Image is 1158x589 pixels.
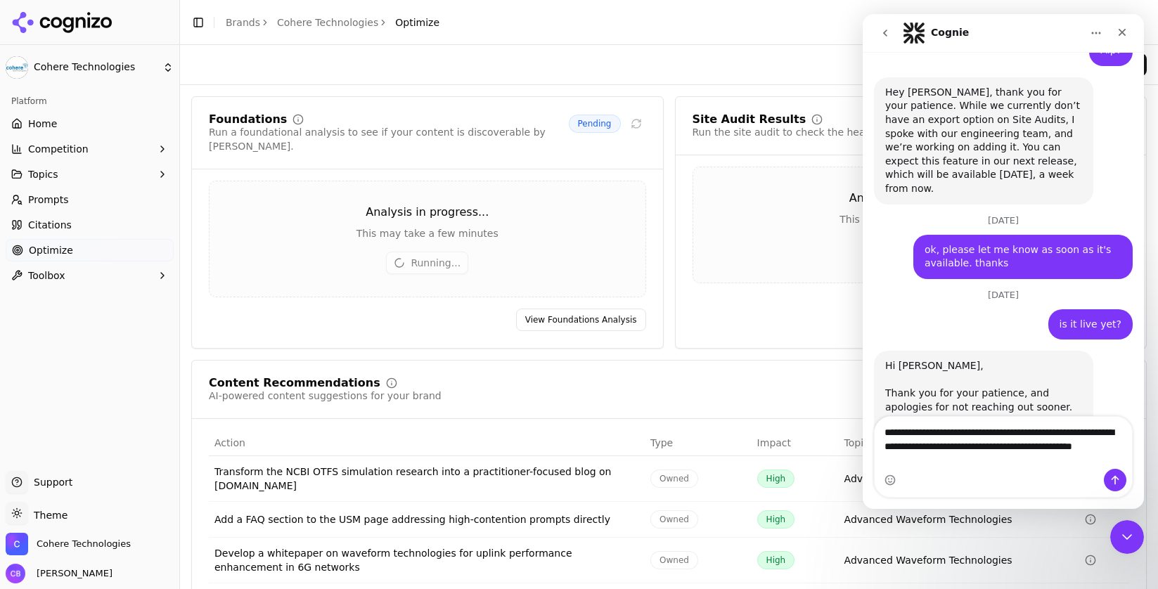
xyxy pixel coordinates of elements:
button: Open organization switcher [6,533,131,555]
span: High [757,551,795,569]
div: Foundations [209,114,287,125]
span: High [757,510,795,529]
div: Content Recommendations [209,377,380,389]
textarea: Message… [12,403,269,455]
div: Action [214,436,639,450]
div: Develop a whitepaper on waveform technologies for uplink performance enhancement in 6G networks [214,546,639,574]
div: Analysis in progress... [693,190,1129,207]
nav: breadcrumb [226,15,439,30]
a: Citations [6,214,174,236]
a: Prompts [6,188,174,211]
span: Citations [28,218,72,232]
span: Cohere Technologies [37,538,131,550]
div: Platform [6,90,174,112]
a: Advanced Waveform Technologies [844,512,1012,526]
div: Hi [PERSON_NAME], ​ [22,345,219,373]
div: AI-powered content suggestions for your brand [209,389,442,403]
a: Home [6,112,174,135]
button: Send a message… [241,455,264,477]
img: Camile Branin [6,564,25,583]
span: Home [28,117,57,131]
div: Add a FAQ section to the USM page addressing high-contention prompts directly [214,512,639,526]
div: Hi [PERSON_NAME],​Thank you for your patience, and apologies for not reaching out sooner. We had ... [11,337,231,533]
div: Thank you for your patience, and apologies for not reaching out sooner. We had to delay the expor... [22,373,219,483]
span: Prompts [28,193,69,207]
span: Owned [650,551,698,569]
div: Topic [844,436,1046,450]
div: Run the site audit to check the health of your existing content [693,125,999,139]
a: Cohere Technologies [277,15,378,30]
button: Toolbox [6,264,174,287]
span: Optimize [395,15,439,30]
img: Cohere Technologies [6,56,28,79]
a: Optimize [6,239,174,261]
span: Owned [650,510,698,529]
span: Toolbox [28,268,65,283]
div: Impact [757,436,833,450]
span: Owned [650,470,698,488]
span: Theme [28,510,67,521]
div: Site Audit Results [693,114,806,125]
div: Transform the NCBI OTFS simulation research into a practitioner-focused blog on [DOMAIN_NAME] [214,465,639,493]
button: Emoji picker [22,460,33,472]
iframe: Intercom live chat [1110,520,1144,554]
div: Type [650,436,746,450]
div: Run a foundational analysis to see if your content is discoverable by [PERSON_NAME]. [209,125,569,153]
iframe: Intercom live chat [863,14,1144,509]
div: This may take a few minutes [210,226,645,240]
a: Advanced Waveform Technologies [844,553,1012,567]
span: [PERSON_NAME] [31,567,112,580]
img: Cohere Technologies [6,533,28,555]
div: Analysis in progress... [210,204,645,221]
a: Advanced Waveform Technologies [844,472,1012,486]
button: Open user button [6,564,112,583]
button: Topics [6,163,174,186]
div: Alp says… [11,337,270,544]
span: Topics [28,167,58,181]
button: Competition [6,138,174,160]
a: Brands [226,17,260,28]
a: View Foundations Analysis [516,309,646,331]
span: Pending [569,115,621,133]
span: High [757,470,795,488]
div: This may take a few minutes [693,212,1129,226]
span: Competition [28,142,89,156]
span: Optimize [29,243,73,257]
span: Support [28,475,72,489]
span: Cohere Technologies [34,61,157,74]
